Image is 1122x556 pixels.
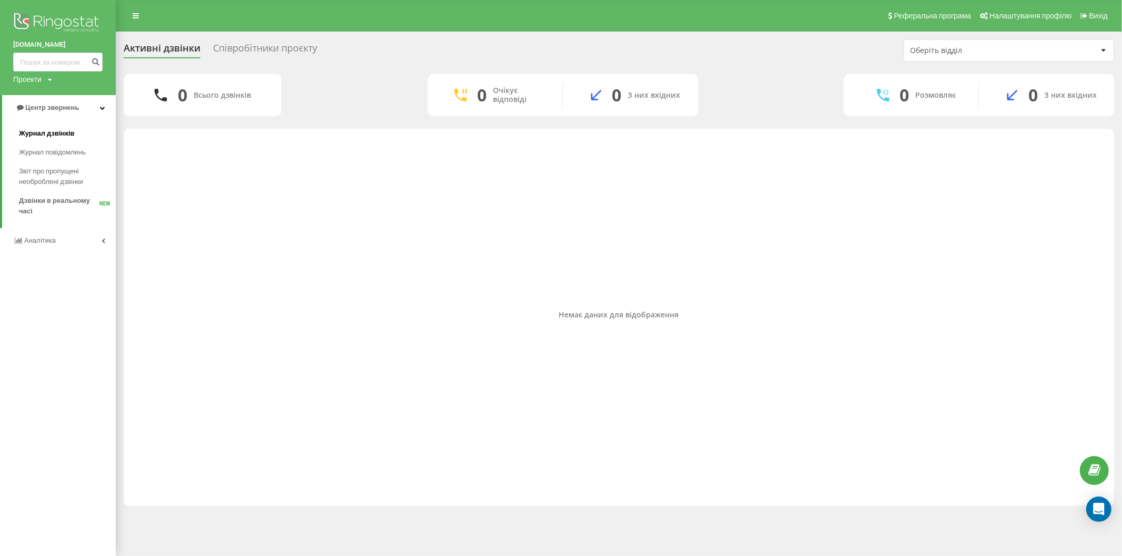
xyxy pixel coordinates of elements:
[1044,91,1097,100] div: З них вхідних
[19,162,116,191] a: Звіт про пропущені необроблені дзвінки
[1086,497,1111,522] div: Open Intercom Messenger
[900,85,909,105] div: 0
[19,147,86,158] span: Журнал повідомлень
[628,91,681,100] div: З них вхідних
[894,12,972,20] span: Реферальна програма
[13,11,103,37] img: Ringostat logo
[916,91,956,100] div: Розмовляє
[612,85,622,105] div: 0
[25,104,79,111] span: Центр звернень
[19,195,99,217] span: Дзвінки в реальному часі
[19,124,116,143] a: Журнал дзвінків
[19,143,116,162] a: Журнал повідомлень
[19,166,110,187] span: Звіт про пропущені необроблені дзвінки
[13,74,42,85] div: Проекти
[19,128,75,139] span: Журнал дзвінків
[493,86,547,104] div: Очікує відповіді
[910,46,1036,55] div: Оберіть відділ
[989,12,1072,20] span: Налаштування профілю
[2,95,116,120] a: Центр звернень
[194,91,251,100] div: Всього дзвінків
[124,43,200,59] div: Активні дзвінки
[13,39,103,50] a: [DOMAIN_NAME]
[1089,12,1108,20] span: Вихід
[24,236,56,244] span: Аналiтика
[478,85,487,105] div: 0
[213,43,317,59] div: Співробітники проєкту
[13,53,103,71] input: Пошук за номером
[1028,85,1038,105] div: 0
[132,310,1106,319] div: Немає даних для відображення
[19,191,116,221] a: Дзвінки в реальному часіNEW
[178,85,187,105] div: 0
